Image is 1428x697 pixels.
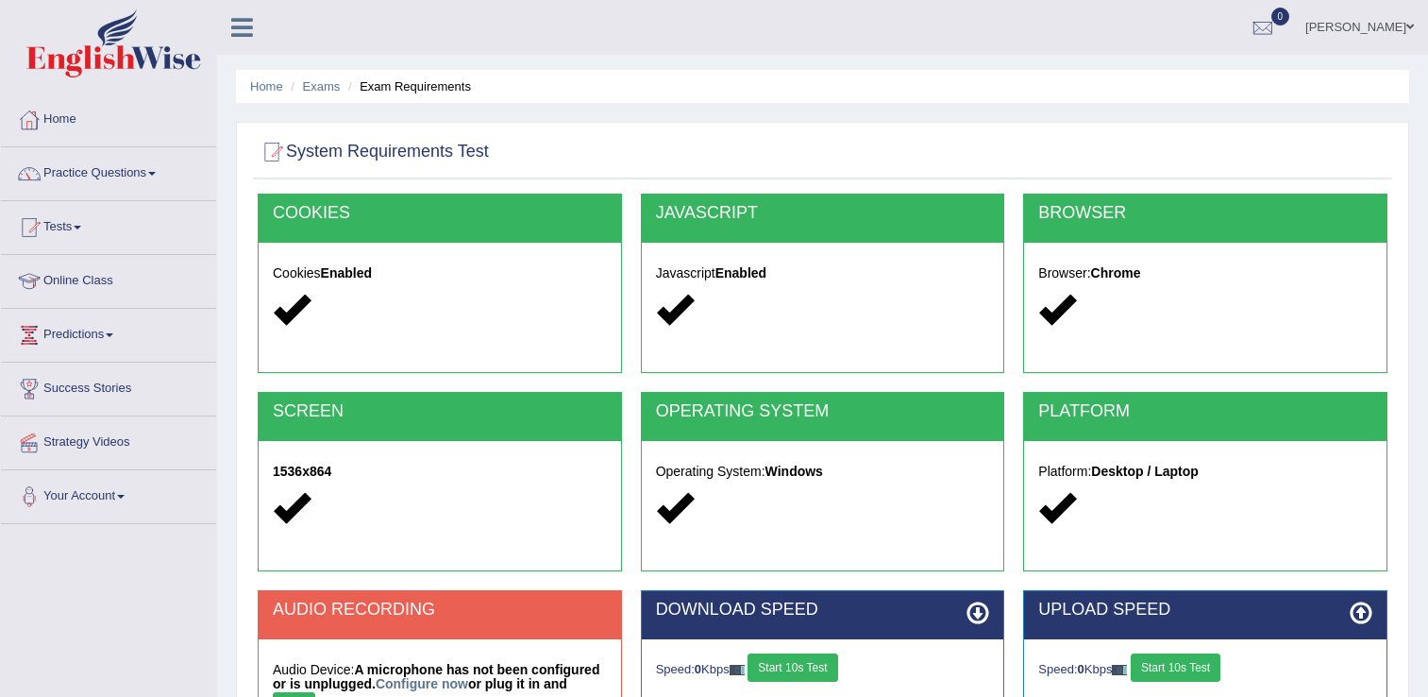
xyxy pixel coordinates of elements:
strong: 0 [1078,662,1084,676]
button: Start 10s Test [1131,654,1220,682]
button: Start 10s Test [748,654,837,682]
a: Predictions [1,309,216,356]
strong: Desktop / Laptop [1091,464,1199,479]
a: Configure now [376,676,468,691]
strong: Chrome [1091,265,1141,280]
h5: Operating System: [656,465,990,479]
a: Tests [1,201,216,248]
a: Strategy Videos [1,416,216,464]
h5: Javascript [656,266,990,280]
a: Your Account [1,470,216,518]
h2: UPLOAD SPEED [1038,601,1372,620]
div: Speed: Kbps [656,654,990,687]
strong: Enabled [715,265,766,280]
h5: Cookies [273,266,607,280]
strong: Enabled [321,265,372,280]
h5: Platform: [1038,465,1372,479]
li: Exam Requirements [344,77,471,95]
h2: DOWNLOAD SPEED [656,601,990,620]
strong: 1536x864 [273,464,331,479]
h2: PLATFORM [1038,402,1372,421]
h2: AUDIO RECORDING [273,601,607,620]
h2: JAVASCRIPT [656,204,990,223]
span: 0 [1271,8,1290,25]
h2: System Requirements Test [258,138,489,166]
strong: Windows [765,464,823,479]
h2: BROWSER [1038,204,1372,223]
img: ajax-loader-fb-connection.gif [1112,665,1127,675]
img: ajax-loader-fb-connection.gif [730,665,745,675]
div: Speed: Kbps [1038,654,1372,687]
a: Home [1,93,216,141]
a: Online Class [1,255,216,302]
h5: Browser: [1038,266,1372,280]
h2: OPERATING SYSTEM [656,402,990,421]
h2: COOKIES [273,204,607,223]
strong: 0 [695,662,701,676]
a: Home [250,79,283,93]
a: Practice Questions [1,147,216,195]
a: Success Stories [1,363,216,410]
a: Exams [303,79,341,93]
h2: SCREEN [273,402,607,421]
